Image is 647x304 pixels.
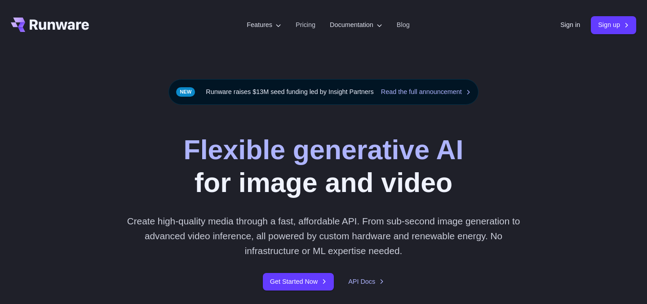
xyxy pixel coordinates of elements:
strong: Flexible generative AI [184,134,464,165]
label: Documentation [330,20,382,30]
a: Go to / [11,18,89,32]
label: Features [247,20,281,30]
a: Sign in [560,20,580,30]
a: Pricing [296,20,315,30]
p: Create high-quality media through a fast, affordable API. From sub-second image generation to adv... [124,214,524,259]
div: Runware raises $13M seed funding led by Insight Partners [168,79,479,105]
a: Blog [397,20,410,30]
a: Read the full announcement [381,87,471,97]
a: Sign up [591,16,636,34]
a: API Docs [348,277,384,287]
a: Get Started Now [263,273,334,291]
h1: for image and video [184,134,464,199]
